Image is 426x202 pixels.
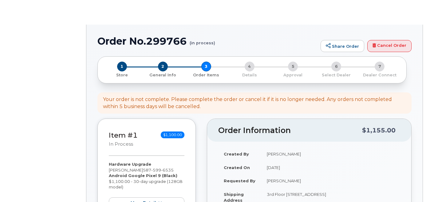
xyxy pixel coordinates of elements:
small: in process [109,141,133,147]
span: $1,100.00 [161,131,184,138]
div: $1,155.00 [362,124,396,136]
strong: Android Google Pixel 9 (Black) [109,173,177,178]
small: (in process) [190,36,215,45]
strong: Requested By [224,178,255,183]
span: 599 [151,168,161,172]
a: 1 Store [103,71,141,78]
a: 2 General Info [141,71,184,78]
div: Your order is not complete. Please complete the order or cancel it if it is no longer needed. Any... [103,96,406,110]
h2: Order Information [218,126,362,135]
span: 587 [143,168,174,172]
td: [PERSON_NAME] [261,174,400,188]
a: Item #1 [109,131,138,139]
strong: Created By [224,151,249,156]
p: Store [105,72,139,78]
td: [PERSON_NAME] [261,147,400,161]
span: 2 [158,62,168,71]
td: [DATE] [261,161,400,174]
a: Share Order [321,40,364,52]
strong: Hardware Upgrade [109,162,151,167]
strong: Created On [224,165,250,170]
span: 1 [117,62,127,71]
span: 6535 [161,168,174,172]
a: Cancel Order [367,40,412,52]
p: General Info [144,72,182,78]
h1: Order No.299766 [97,36,318,46]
